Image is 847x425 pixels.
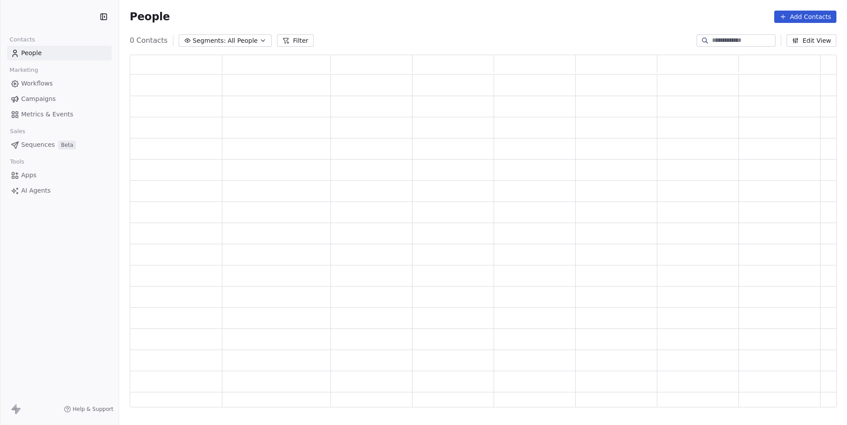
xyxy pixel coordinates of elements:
span: Marketing [6,63,42,77]
span: Campaigns [21,94,56,104]
a: AI Agents [7,183,112,198]
span: People [130,10,170,23]
span: 0 Contacts [130,35,168,46]
span: People [21,48,42,58]
button: Filter [277,34,314,47]
a: Workflows [7,76,112,91]
button: Add Contacts [774,11,836,23]
span: Tools [6,155,28,168]
span: Apps [21,171,37,180]
span: AI Agents [21,186,51,195]
a: Campaigns [7,92,112,106]
a: Apps [7,168,112,183]
span: All People [228,36,258,45]
a: Metrics & Events [7,107,112,122]
span: Contacts [6,33,39,46]
a: People [7,46,112,60]
a: Help & Support [64,406,113,413]
span: Metrics & Events [21,110,73,119]
span: Help & Support [73,406,113,413]
a: SequencesBeta [7,138,112,152]
span: Sales [6,125,29,138]
button: Edit View [787,34,836,47]
span: Sequences [21,140,55,149]
span: Beta [58,141,76,149]
span: Workflows [21,79,53,88]
span: Segments: [193,36,226,45]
